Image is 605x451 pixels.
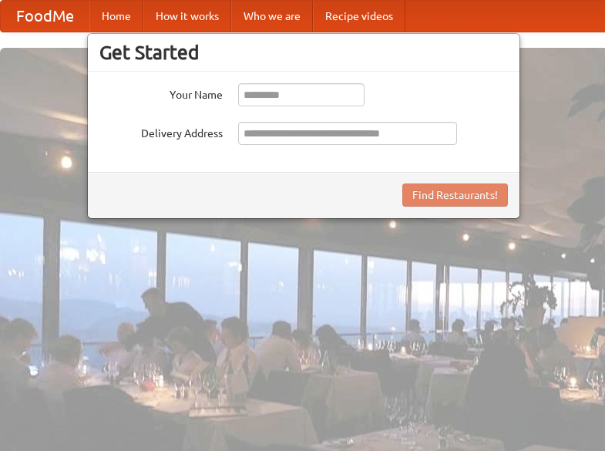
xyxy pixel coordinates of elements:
[231,1,313,32] a: Who we are
[1,1,89,32] a: FoodMe
[313,1,405,32] a: Recipe videos
[99,122,223,141] label: Delivery Address
[143,1,231,32] a: How it works
[99,83,223,103] label: Your Name
[402,183,508,207] button: Find Restaurants!
[99,41,508,64] h3: Get Started
[89,1,143,32] a: Home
